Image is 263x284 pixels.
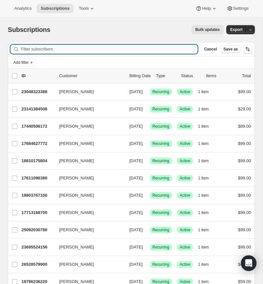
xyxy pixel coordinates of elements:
[198,227,209,233] span: 1 item
[198,106,209,112] span: 1 item
[152,227,169,233] span: Recurring
[238,227,251,232] span: $99.00
[21,192,54,199] p: 19803767100
[198,225,216,234] button: 1 item
[152,176,169,181] span: Recurring
[221,45,241,53] button: Save as
[129,262,143,267] span: [DATE]
[238,245,251,249] span: $99.00
[21,73,251,79] div: IDCustomerBilling DateTypeStatusItemsTotal
[21,105,251,114] div: 23141384508[PERSON_NAME][DATE]SuccessRecurringSuccessActive1 item$29.00
[223,4,253,13] button: Settings
[21,227,54,233] p: 25092030780
[129,106,143,111] span: [DATE]
[198,122,216,131] button: 1 item
[230,27,243,32] span: Export
[180,124,191,129] span: Active
[21,158,54,164] p: 18810175804
[55,156,120,166] button: [PERSON_NAME]
[180,227,191,233] span: Active
[59,140,94,147] span: [PERSON_NAME]
[198,210,209,215] span: 1 item
[10,59,36,66] button: Add filter
[21,174,251,183] div: 17611096380[PERSON_NAME][DATE]SuccessRecurringSuccessActive1 item$99.00
[55,207,120,218] button: [PERSON_NAME]
[59,244,94,250] span: [PERSON_NAME]
[152,124,169,129] span: Recurring
[129,124,143,129] span: [DATE]
[59,175,94,181] span: [PERSON_NAME]
[59,192,94,199] span: [PERSON_NAME]
[198,174,216,183] button: 1 item
[152,193,169,198] span: Recurring
[21,261,54,268] p: 26528579900
[233,6,249,11] span: Settings
[129,193,143,198] span: [DATE]
[180,262,191,267] span: Active
[198,158,209,163] span: 1 item
[55,121,120,132] button: [PERSON_NAME]
[59,261,94,268] span: [PERSON_NAME]
[55,87,120,97] button: [PERSON_NAME]
[242,73,251,79] p: Total
[129,245,143,249] span: [DATE]
[129,73,151,79] p: Billing Date
[41,6,70,11] span: Subscriptions
[238,158,251,163] span: $99.00
[21,106,54,112] p: 23141384508
[59,209,94,216] span: [PERSON_NAME]
[238,193,251,198] span: $99.00
[59,123,94,130] span: [PERSON_NAME]
[14,6,32,11] span: Analytics
[241,255,256,271] div: Open Intercom Messenger
[238,262,251,267] span: $49.00
[129,279,143,284] span: [DATE]
[238,141,251,146] span: $99.00
[202,45,219,53] button: Cancel
[238,106,251,111] span: $29.00
[198,245,209,250] span: 1 item
[198,139,216,148] button: 1 item
[21,243,251,252] div: 23695524156[PERSON_NAME][DATE]SuccessRecurringSuccessActive1 item$99.00
[75,4,99,13] button: Tools
[55,225,120,235] button: [PERSON_NAME]
[55,104,120,114] button: [PERSON_NAME]
[129,89,143,94] span: [DATE]
[59,106,94,112] span: [PERSON_NAME]
[21,87,251,96] div: 23048323388[PERSON_NAME][DATE]SuccessRecurringSuccessActive1 item$99.00
[21,244,54,250] p: 23695524156
[129,210,143,215] span: [DATE]
[198,262,209,267] span: 1 item
[55,190,120,201] button: [PERSON_NAME]
[21,260,251,269] div: 26528579900[PERSON_NAME][DATE]SuccessRecurringSuccessActive1 item$49.00
[21,140,54,147] p: 17684627772
[180,141,191,146] span: Active
[198,105,216,114] button: 1 item
[195,27,220,32] span: Bulk updates
[129,227,143,232] span: [DATE]
[180,158,191,163] span: Active
[180,89,191,94] span: Active
[238,279,251,284] span: $59.00
[198,87,216,96] button: 1 item
[180,210,191,215] span: Active
[55,242,120,252] button: [PERSON_NAME]
[21,122,251,131] div: 17440506172[PERSON_NAME][DATE]SuccessRecurringSuccessActive1 item$89.00
[198,243,216,252] button: 1 item
[238,210,251,215] span: $99.00
[21,139,251,148] div: 17684627772[PERSON_NAME][DATE]SuccessRecurringSuccessActive1 item$99.00
[156,73,176,79] div: Type
[206,73,226,79] div: Items
[243,45,252,54] button: Sort the results
[204,47,217,52] span: Cancel
[21,73,54,79] p: ID
[21,123,54,130] p: 17440506172
[198,124,209,129] span: 1 item
[198,141,209,146] span: 1 item
[10,4,35,13] button: Analytics
[152,262,169,267] span: Recurring
[59,89,94,95] span: [PERSON_NAME]
[129,141,143,146] span: [DATE]
[21,89,54,95] p: 23048323388
[198,208,216,217] button: 1 item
